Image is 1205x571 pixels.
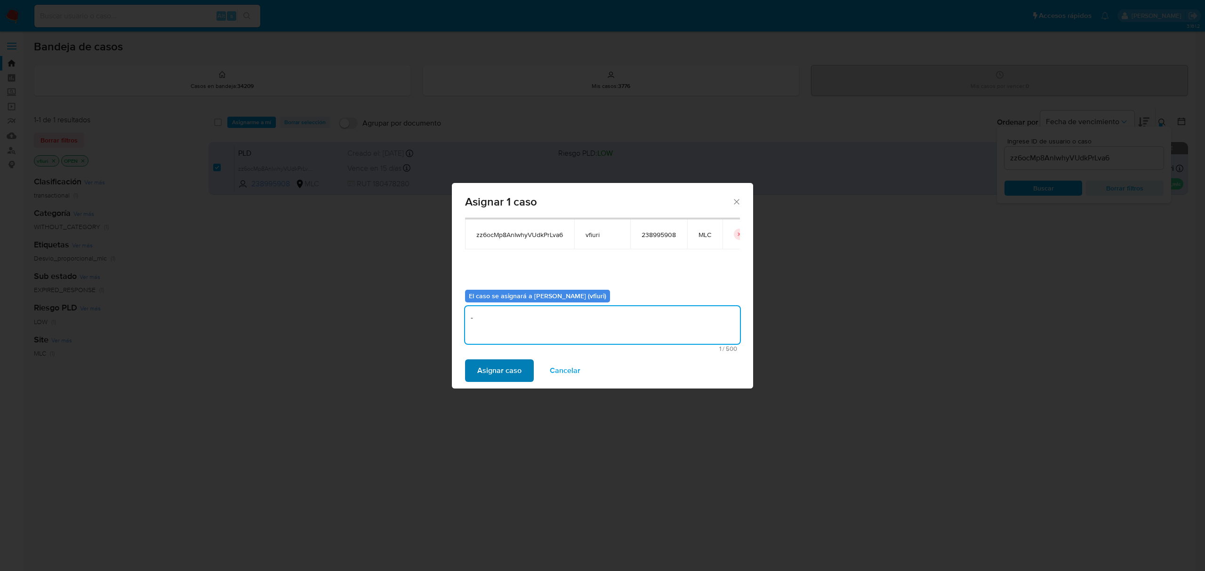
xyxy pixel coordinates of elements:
[468,346,737,352] span: Máximo 500 caracteres
[477,360,522,381] span: Asignar caso
[699,230,711,239] span: MLC
[550,360,580,381] span: Cancelar
[452,183,753,389] div: assign-modal
[465,196,732,207] span: Asignar 1 caso
[642,230,676,239] span: 238995908
[732,197,740,206] button: Cerrar ventana
[469,291,606,301] b: El caso se asignará a [PERSON_NAME] (vfiuri)
[734,229,745,240] button: icon-button
[538,359,593,382] button: Cancelar
[586,230,619,239] span: vfiuri
[476,230,563,239] span: zz6ocMp8AnIwhyVUdkPrLva6
[465,359,534,382] button: Asignar caso
[465,306,740,344] textarea: -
